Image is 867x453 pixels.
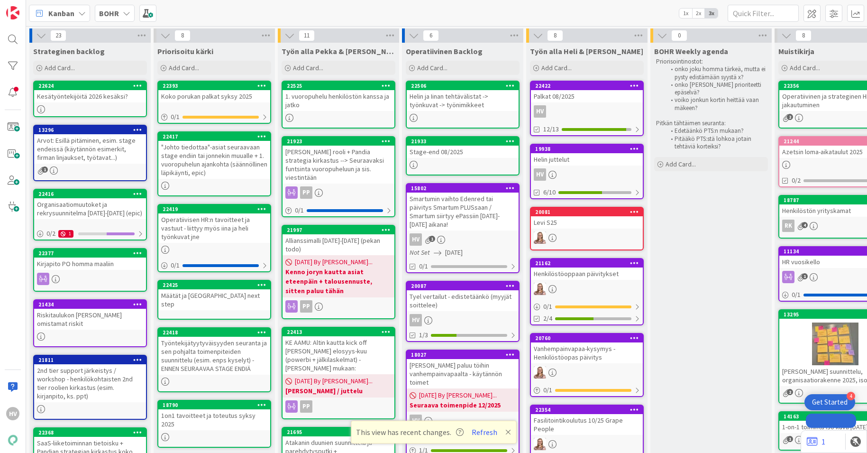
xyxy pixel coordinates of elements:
[531,145,643,153] div: 19938
[407,233,519,246] div: HV
[728,5,799,22] input: Quick Filter...
[666,96,767,112] li: voiko jonkun kortin heittää vaan mäkeen?
[410,248,430,257] i: Not Set
[407,82,519,90] div: 22506
[445,248,463,258] span: [DATE]
[157,81,271,124] a: 22393Koko porukan palkat syksy 20250/1
[531,105,643,118] div: HV
[300,186,312,199] div: PP
[285,267,392,296] b: Kenno joryn kautta asiat eteenpäin + talousennuste, sitten paluu tähän
[282,327,395,419] a: 22413KE AAMU: Altin kautta kick off [PERSON_NAME] elosyys-kuu (powerbi + jälkilaskelmat) - [PERSO...
[158,82,270,102] div: 22393Koko porukan palkat syksy 2025
[38,250,146,257] div: 22377
[407,351,519,388] div: 18027[PERSON_NAME] paluu töihin vanhempainvapaalta - käytännön toimet
[163,83,270,89] div: 22393
[411,83,519,89] div: 22506
[407,137,519,158] div: 21933Stage-end 08/2025
[543,385,552,395] span: 0 / 1
[656,58,766,65] p: Priorisointinostot:
[531,406,643,414] div: 22354
[410,415,422,427] div: HV
[158,281,270,310] div: 22425Määtät ja [GEOGRAPHIC_DATA] next step
[531,153,643,166] div: Helin juttelut
[42,166,48,173] span: 1
[406,136,520,176] a: 21933Stage-end 08/2025
[807,436,825,447] a: 1
[531,82,643,90] div: 22422
[535,335,643,342] div: 20760
[654,46,728,56] span: BOHR Weekly agenda
[410,400,516,410] b: Seuraava toimenpide 12/2025
[531,231,643,244] div: IH
[666,160,696,168] span: Add Card...
[407,193,519,231] div: Smartumin vaihto Edenred tai päivitys Smartum PLUSsaan / Smartum siirtyy ePassiin [DATE]-[DATE] a...
[666,65,767,81] li: onko joku homma tärkeä, mutta ei pysty edistämään syystä x?
[531,216,643,229] div: Levi S25
[33,189,147,240] a: 22416Organisaatiomuutoket ja rekrysuunnitelma [DATE]-[DATE] (epic)0/21
[34,190,146,198] div: 22416
[283,82,394,90] div: 22525
[535,83,643,89] div: 22422
[34,82,146,102] div: 22624Kesätyöntekijöitä 2026 kesäksi?
[158,401,270,430] div: 187901on1 tavoitteet ja toteutus syksy 2025
[282,225,395,319] a: 21997Allianssimalli [DATE]-[DATE] (pekan todo)[DATE] By [PERSON_NAME]...Kenno joryn kautta asiat ...
[406,81,520,129] a: 22506Helin ja Iinan tehtävälistat -> työnkuvat -> työnimikkeet
[787,436,793,442] span: 1
[33,248,147,292] a: 22377Kirjapito PO homma maaliin
[534,283,546,295] img: IH
[283,204,394,216] div: 0/1
[34,190,146,219] div: 22416Organisaatiomuutoket ja rekrysuunnitelma [DATE]-[DATE] (epic)
[163,206,270,213] div: 22419
[787,114,793,120] span: 2
[287,429,394,435] div: 21695
[802,273,808,279] span: 1
[171,260,180,270] span: 0 / 1
[283,137,394,146] div: 21923
[804,394,855,410] div: Open Get Started checklist, remaining modules: 4
[34,309,146,330] div: Riskitaulukon [PERSON_NAME] omistamat riskit
[38,191,146,197] div: 22416
[671,30,687,41] span: 0
[34,198,146,219] div: Organisaatiomuutoket ja rekrysuunnitelma [DATE]-[DATE] (epic)
[411,351,519,358] div: 18027
[163,329,270,336] div: 22418
[531,438,643,450] div: IH
[283,226,394,234] div: 21997
[792,176,801,185] span: 0/2
[790,64,820,72] span: Add Card...
[158,205,270,213] div: 22419
[283,328,394,374] div: 22413KE AAMU: Altin kautta kick off [PERSON_NAME] elosyys-kuu (powerbi + jälkilaskelmat) - [PERSO...
[531,334,643,363] div: 20760Vanhempainvapaa-kysymys - Henkilöstöopas päivitys
[158,281,270,289] div: 22425
[530,258,644,325] a: 21162Henkilöstöoppaan päivityksetIH0/12/4
[419,330,428,340] span: 1/3
[802,222,808,228] span: 4
[283,428,394,436] div: 21695
[531,414,643,435] div: Fasilitointikoulutus 10/25 Grape People
[530,207,644,250] a: 20081Levi S25IH
[406,46,483,56] span: Operatiivinen Backlog
[417,64,447,72] span: Add Card...
[410,233,422,246] div: HV
[295,257,373,267] span: [DATE] By [PERSON_NAME]...
[33,81,147,117] a: 22624Kesätyöntekijöitä 2026 kesäksi?
[531,208,643,216] div: 20081
[299,30,315,41] span: 11
[407,351,519,359] div: 18027
[38,301,146,308] div: 21434
[283,146,394,184] div: [PERSON_NAME] rooli + Pandia strategia kirkastus --> Seuraavaksi funtsinta vuoropuheluun ja sis. ...
[171,112,180,122] span: 0 / 1
[287,227,394,233] div: 21997
[543,124,559,134] span: 12/13
[283,82,394,111] div: 225251. vuoropuhelu henkilöstön kanssa ja jatko
[283,137,394,184] div: 21923[PERSON_NAME] rooli + Pandia strategia kirkastus --> Seuraavaksi funtsinta vuoropuheluun ja ...
[295,205,304,215] span: 0 / 1
[787,389,793,395] span: 2
[407,146,519,158] div: Stage-end 08/2025
[656,120,766,127] p: Pitkän tähtäimen seuranta:
[531,406,643,435] div: 22354Fasilitointikoulutus 10/25 Grape People
[543,302,552,312] span: 0 / 1
[406,183,520,273] a: 15802Smartumin vaihto Edenred tai päivitys Smartum PLUSsaan / Smartum siirtyy ePassiin [DATE]-[DA...
[531,268,643,280] div: Henkilöstöoppaan päivitykset
[295,376,373,386] span: [DATE] By [PERSON_NAME]...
